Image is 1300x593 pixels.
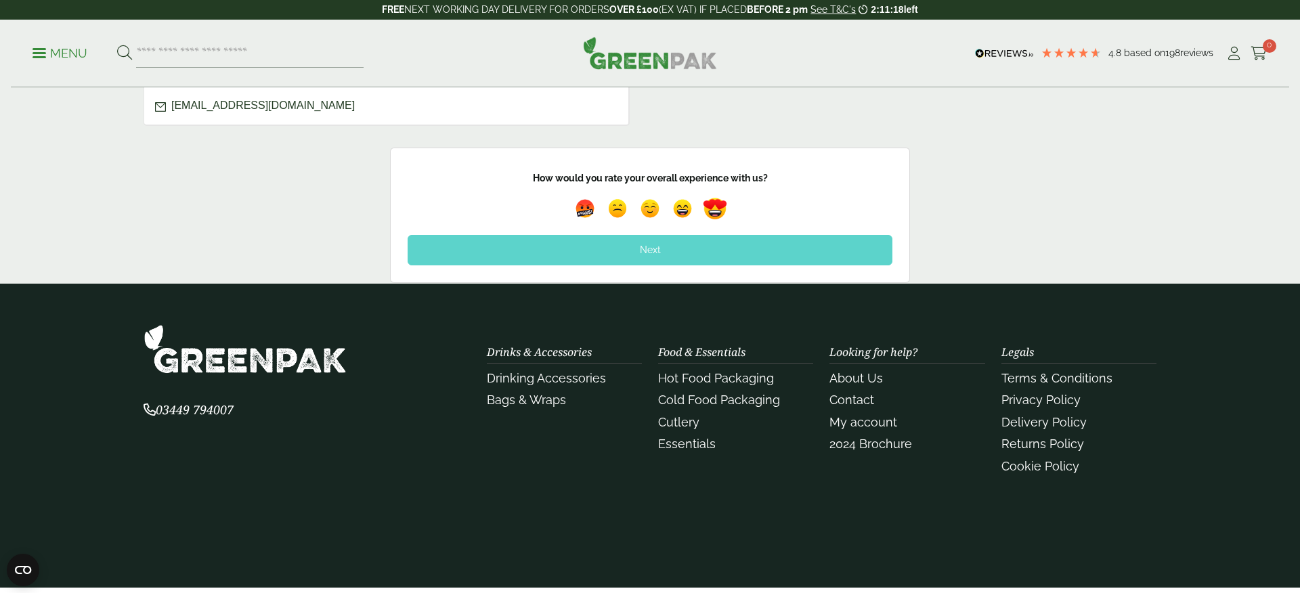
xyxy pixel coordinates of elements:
[829,437,912,451] a: 2024 Brochure
[829,393,874,407] a: Contact
[572,196,598,221] img: emoji
[408,235,892,265] div: Next
[1180,47,1213,58] span: reviews
[32,45,87,62] p: Menu
[1001,437,1084,451] a: Returns Policy
[609,4,659,15] strong: OVER £100
[658,437,716,451] a: Essentials
[1165,47,1180,58] span: 198
[32,45,87,59] a: Menu
[1001,459,1079,473] a: Cookie Policy
[1226,47,1242,60] i: My Account
[583,37,717,69] img: GreenPak Supplies
[829,415,897,429] a: My account
[747,4,808,15] strong: BEFORE 2 pm
[871,4,903,15] span: 2:11:18
[1001,371,1112,385] a: Terms & Conditions
[658,415,699,429] a: Cutlery
[670,196,695,221] img: emoji
[1001,393,1081,407] a: Privacy Policy
[1041,47,1102,59] div: 4.79 Stars
[605,196,630,221] img: emoji
[1108,47,1124,58] span: 4.8
[155,97,617,114] p: [EMAIL_ADDRESS][DOMAIN_NAME]
[487,393,566,407] a: Bags & Wraps
[1124,47,1165,58] span: Based on
[1263,39,1276,53] span: 0
[637,196,663,221] img: emoji
[658,393,780,407] a: Cold Food Packaging
[975,49,1034,58] img: REVIEWS.io
[1001,415,1087,429] a: Delivery Policy
[810,4,856,15] a: See T&C's
[7,554,39,586] button: Open CMP widget
[904,4,918,15] span: left
[144,404,234,417] a: 03449 794007
[829,371,883,385] a: About Us
[144,401,234,418] span: 03449 794007
[658,371,774,385] a: Hot Food Packaging
[144,324,347,374] img: GreenPak Supplies
[382,4,404,15] strong: FREE
[1251,47,1267,60] i: Cart
[699,194,731,225] img: emoji
[487,371,606,385] a: Drinking Accessories
[1251,43,1267,64] a: 0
